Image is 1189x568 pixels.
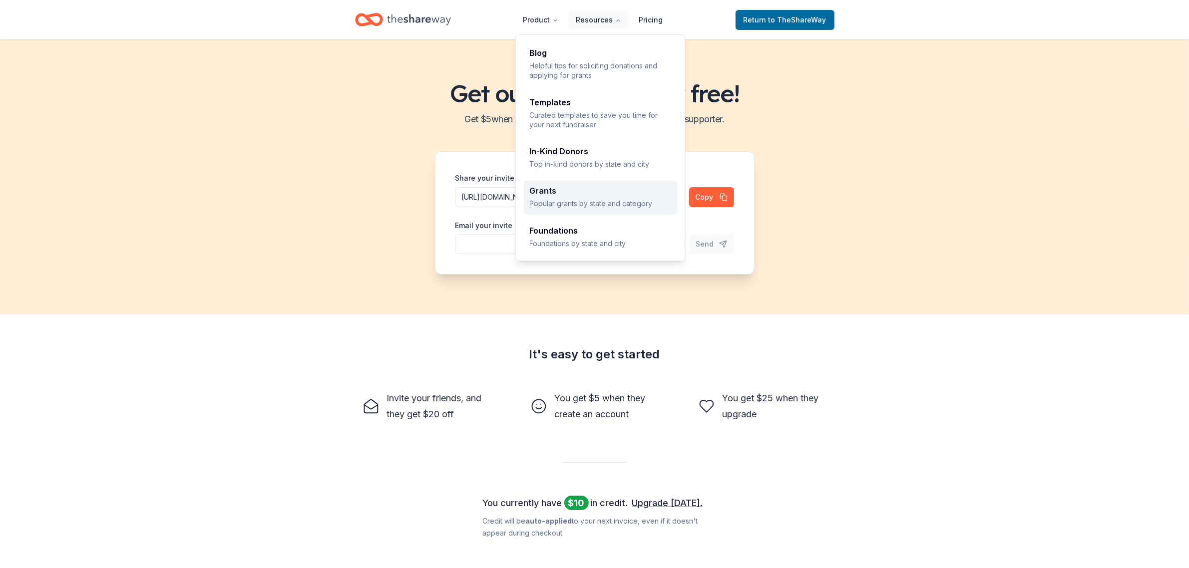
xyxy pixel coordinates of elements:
[526,517,572,525] b: auto-applied
[530,227,672,235] div: Foundations
[455,221,513,231] label: Email your invite
[12,111,1177,127] h2: Get $ 5 when a friend signs up, $ 25 when they become a supporter.
[530,49,672,57] div: Blog
[355,346,834,362] div: It's easy to get started
[524,141,678,175] a: In-Kind DonorsTop in-kind donors by state and city
[723,390,826,422] div: You get $25 when they upgrade
[769,15,826,24] span: to TheShareWay
[483,495,707,511] div: You currently have in credit.
[530,159,672,169] p: Top in-kind donors by state and city
[568,10,629,30] button: Resources
[515,8,671,31] nav: Main
[555,390,659,422] div: You get $5 when they create an account
[387,390,491,422] div: Invite your friends, and they get $20 off
[524,221,678,254] a: FoundationsFoundations by state and city
[455,173,529,183] label: Share your invite link
[355,8,451,31] a: Home
[632,495,703,511] a: Upgrade [DATE].
[483,515,707,539] div: Credit will be to your next invoice, even if it doesn ' t appear during checkout.
[530,239,672,248] p: Foundations by state and city
[530,61,672,80] p: Helpful tips for soliciting donations and applying for grants
[631,10,671,30] a: Pricing
[736,10,834,30] a: Returnto TheShareWay
[530,98,672,106] div: Templates
[515,10,566,30] button: Product
[689,187,734,207] button: Copy
[530,147,672,155] div: In-Kind Donors
[530,187,672,195] div: Grants
[524,181,678,214] a: GrantsPopular grants by state and category
[744,14,826,26] span: Return
[530,110,672,130] p: Curated templates to save you time for your next fundraiser
[516,35,686,262] div: Resources
[524,43,678,86] a: BlogHelpful tips for soliciting donations and applying for grants
[12,79,1177,107] h1: Get our paid plans for free!
[524,92,678,136] a: TemplatesCurated templates to save you time for your next fundraiser
[530,199,672,208] p: Popular grants by state and category
[564,496,589,510] span: $ 10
